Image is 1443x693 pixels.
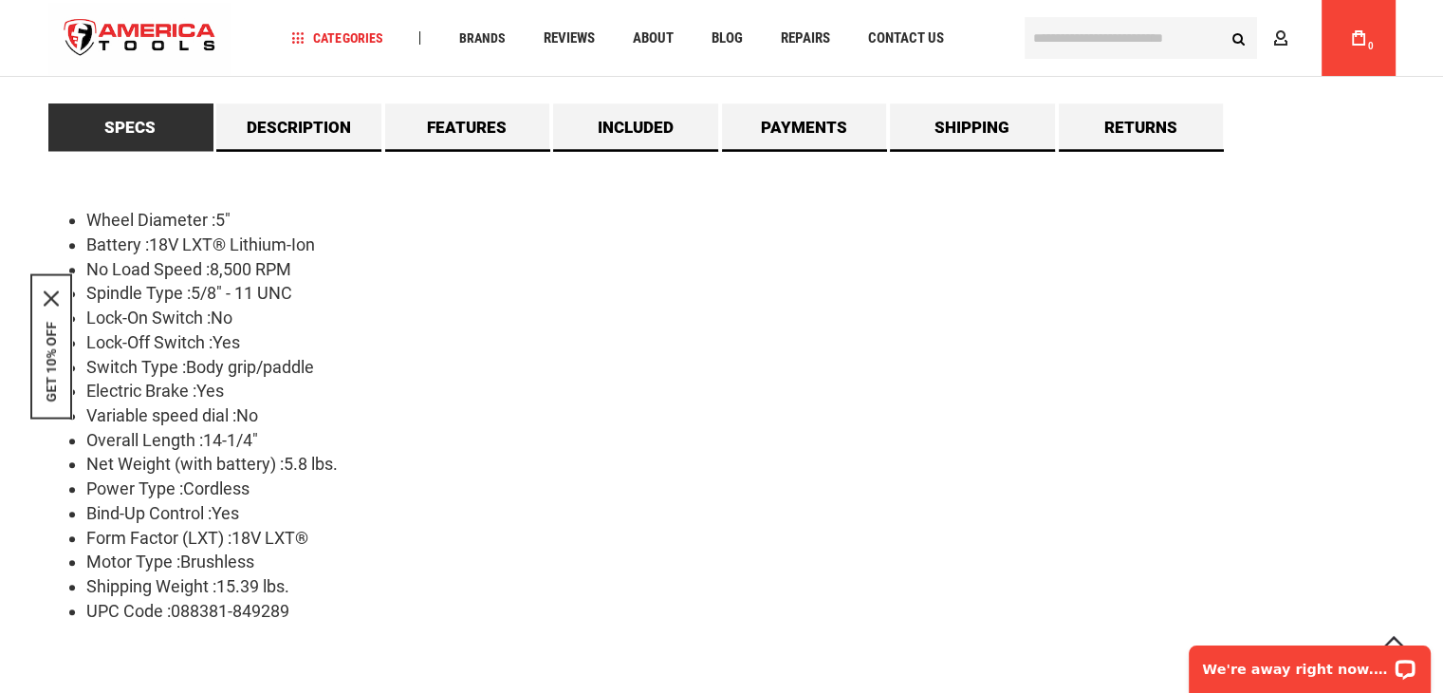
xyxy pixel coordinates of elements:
[48,3,232,74] img: America Tools
[867,31,943,46] span: Contact Us
[722,103,887,151] a: Payments
[86,306,1396,330] li: Lock-On Switch :No
[780,31,829,46] span: Repairs
[86,477,1396,501] li: Power Type :Cordless
[86,208,1396,233] li: Wheel Diameter :5"
[86,330,1396,355] li: Lock-Off Switch :Yes
[450,26,513,51] a: Brands
[771,26,838,51] a: Repairs
[86,428,1396,453] li: Overall Length :14-1/4"
[534,26,602,51] a: Reviews
[458,31,505,45] span: Brands
[48,103,213,151] a: Specs
[1176,633,1443,693] iframe: LiveChat chat widget
[44,322,59,403] button: GET 10% OFF
[86,526,1396,551] li: Form Factor (LXT) :18V LXT®
[48,3,232,74] a: store logo
[1368,41,1374,51] span: 0
[623,26,681,51] a: About
[711,31,742,46] span: Blog
[553,103,718,151] a: Included
[385,103,550,151] a: Features
[86,257,1396,282] li: No Load Speed :8,500 RPM
[1059,103,1224,151] a: Returns
[291,31,382,45] span: Categories
[44,291,59,307] button: Close
[44,291,59,307] svg: close icon
[86,574,1396,599] li: Shipping Weight :15.39 lbs.
[86,379,1396,403] li: Electric Brake :Yes
[86,452,1396,477] li: Net Weight (with battery) :5.8 lbs.
[86,550,1396,574] li: Motor Type :Brushless
[859,26,952,51] a: Contact Us
[86,403,1396,428] li: Variable speed dial :No
[86,599,1396,624] li: UPC Code :088381-849289
[543,31,594,46] span: Reviews
[86,233,1396,257] li: Battery :18V LXT® Lithium-Ion
[1221,20,1257,56] button: Search
[890,103,1055,151] a: Shipping
[283,26,391,51] a: Categories
[702,26,750,51] a: Blog
[86,501,1396,526] li: Bind-Up Control :Yes
[86,281,1396,306] li: Spindle Type :5/8" - 11 UNC
[86,355,1396,380] li: Switch Type :Body grip/paddle
[632,31,673,46] span: About
[216,103,381,151] a: Description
